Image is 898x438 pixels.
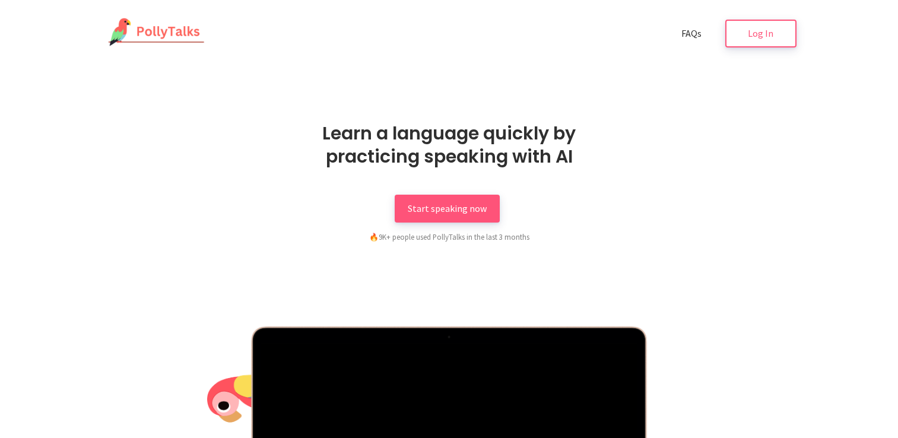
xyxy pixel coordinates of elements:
span: fire [369,232,379,242]
a: Start speaking now [395,195,500,223]
h1: Learn a language quickly by practicing speaking with AI [286,122,613,168]
a: FAQs [668,20,715,47]
span: Log In [748,27,773,39]
span: Start speaking now [408,202,487,214]
span: FAQs [681,27,702,39]
img: PollyTalks Logo [102,18,205,47]
a: Log In [725,20,797,47]
div: 9K+ people used PollyTalks in the last 3 months [307,231,592,243]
